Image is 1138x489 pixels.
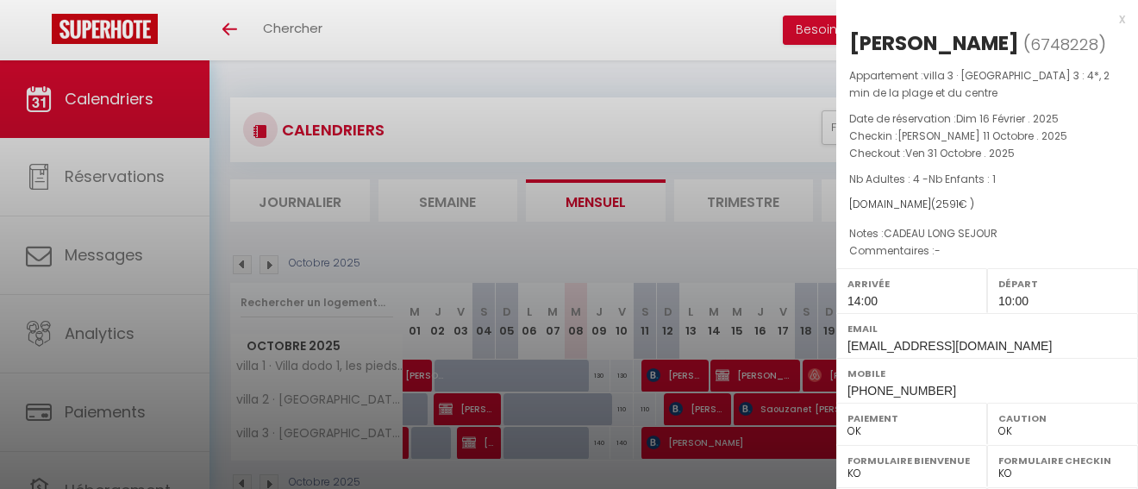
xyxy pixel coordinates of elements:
span: ( ) [1023,32,1106,56]
label: Mobile [847,365,1127,382]
p: Checkin : [849,128,1125,145]
label: Caution [998,410,1127,427]
p: Date de réservation : [849,110,1125,128]
p: Commentaires : [849,242,1125,260]
span: villa 3 · [GEOGRAPHIC_DATA] 3 : 4*, 2 min de la plage et du centre [849,68,1110,100]
span: - [935,243,941,258]
span: 2591 [935,197,959,211]
label: Formulaire Checkin [998,452,1127,469]
span: Nb Enfants : 1 [929,172,996,186]
span: Nb Adultes : 4 - [849,172,996,186]
p: Checkout : [849,145,1125,162]
span: 6748228 [1030,34,1098,55]
span: [EMAIL_ADDRESS][DOMAIN_NAME] [847,339,1052,353]
label: Arrivée [847,275,976,292]
span: [PHONE_NUMBER] [847,384,956,398]
span: ( € ) [931,197,974,211]
label: Paiement [847,410,976,427]
div: [DOMAIN_NAME] [849,197,1125,213]
div: x [836,9,1125,29]
span: Ven 31 Octobre . 2025 [905,146,1015,160]
label: Formulaire Bienvenue [847,452,976,469]
span: [PERSON_NAME] 11 Octobre . 2025 [897,129,1067,143]
span: CADEAU LONG SEJOUR [884,226,997,241]
p: Appartement : [849,67,1125,102]
div: [PERSON_NAME] [849,29,1019,57]
label: Départ [998,275,1127,292]
label: Email [847,320,1127,337]
span: Dim 16 Février . 2025 [956,111,1059,126]
span: 10:00 [998,294,1029,308]
p: Notes : [849,225,1125,242]
span: 14:00 [847,294,878,308]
